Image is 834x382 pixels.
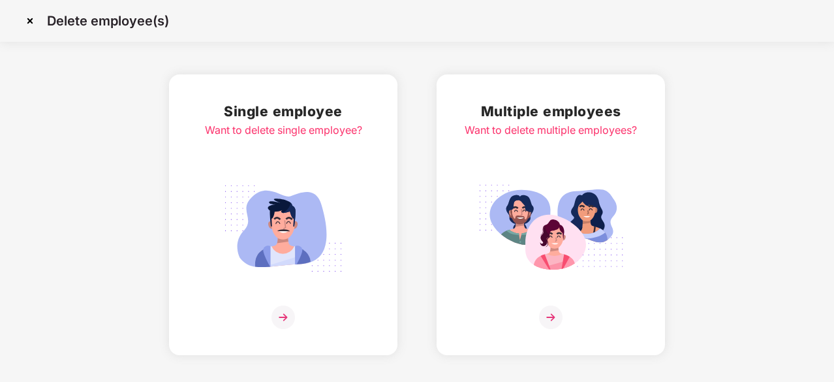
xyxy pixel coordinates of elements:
[465,122,637,138] div: Want to delete multiple employees?
[271,306,295,329] img: svg+xml;base64,PHN2ZyB4bWxucz0iaHR0cDovL3d3dy53My5vcmcvMjAwMC9zdmciIHdpZHRoPSIzNiIgaGVpZ2h0PSIzNi...
[478,178,624,279] img: svg+xml;base64,PHN2ZyB4bWxucz0iaHR0cDovL3d3dy53My5vcmcvMjAwMC9zdmciIGlkPSJNdWx0aXBsZV9lbXBsb3llZS...
[205,122,362,138] div: Want to delete single employee?
[539,306,563,329] img: svg+xml;base64,PHN2ZyB4bWxucz0iaHR0cDovL3d3dy53My5vcmcvMjAwMC9zdmciIHdpZHRoPSIzNiIgaGVpZ2h0PSIzNi...
[205,101,362,122] h2: Single employee
[465,101,637,122] h2: Multiple employees
[20,10,40,31] img: svg+xml;base64,PHN2ZyBpZD0iQ3Jvc3MtMzJ4MzIiIHhtbG5zPSJodHRwOi8vd3d3LnczLm9yZy8yMDAwL3N2ZyIgd2lkdG...
[210,178,356,279] img: svg+xml;base64,PHN2ZyB4bWxucz0iaHR0cDovL3d3dy53My5vcmcvMjAwMC9zdmciIGlkPSJTaW5nbGVfZW1wbG95ZWUiIH...
[47,13,169,29] p: Delete employee(s)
